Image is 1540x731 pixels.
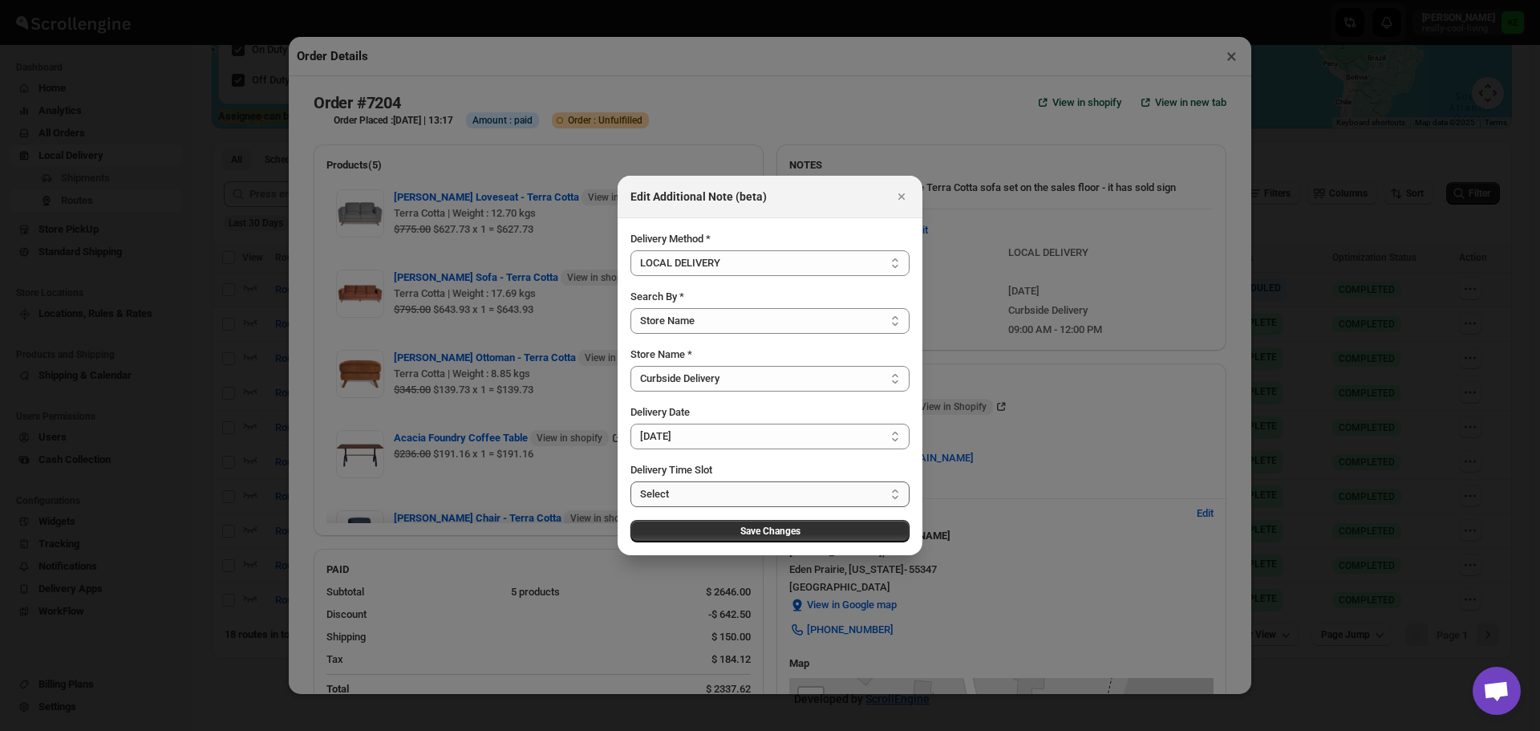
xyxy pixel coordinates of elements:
[630,348,692,360] span: Store Name *
[630,520,910,542] button: Save Changes
[630,189,767,205] h2: Edit Additional Note (beta)
[630,290,684,303] span: Search By *
[630,464,712,476] span: Delivery Time Slot
[890,185,913,208] button: Close
[630,406,690,418] span: Delivery Date
[630,233,711,245] span: Delivery Method *
[740,525,800,538] span: Save Changes
[1473,667,1521,715] div: Open chat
